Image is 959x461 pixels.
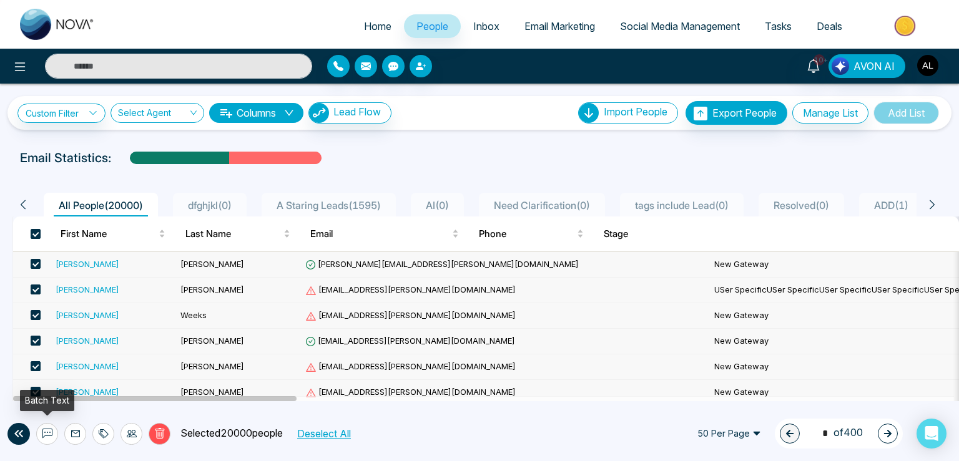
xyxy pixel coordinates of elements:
button: Columnsdown [209,103,303,123]
span: Email [310,226,450,241]
span: [EMAIL_ADDRESS][PERSON_NAME][DOMAIN_NAME] [305,310,516,320]
span: [PERSON_NAME] [180,387,244,397]
a: Custom Filter [17,104,106,123]
span: of 400 [815,425,863,442]
span: [EMAIL_ADDRESS][PERSON_NAME][DOMAIN_NAME] [305,336,515,346]
span: down [284,108,294,118]
th: First Name [51,216,175,251]
span: [PERSON_NAME][EMAIL_ADDRESS][PERSON_NAME][DOMAIN_NAME] [305,259,579,269]
span: A Staring Leads ( 1595 ) [272,199,386,211]
img: Nova CRM Logo [20,9,95,40]
div: [PERSON_NAME] [56,360,119,372]
img: Lead Flow [309,103,329,123]
span: Social Media Management [620,20,740,32]
div: [PERSON_NAME] [56,258,119,270]
span: First Name [61,226,156,241]
p: Selected 20000 people [170,425,283,442]
img: Market-place.gif [861,12,952,40]
button: Lead Flow [308,102,391,124]
a: Home [352,14,404,38]
span: [EMAIL_ADDRESS][PERSON_NAME][DOMAIN_NAME] [305,284,516,294]
span: Need Clarification ( 0 ) [489,199,595,211]
a: People [404,14,461,38]
th: Phone [469,216,594,251]
a: Social Media Management [607,14,752,38]
span: [PERSON_NAME] [180,336,244,346]
button: Manage List [792,102,868,124]
div: [PERSON_NAME] [56,309,119,321]
span: Resolved ( 0 ) [769,199,834,211]
img: User Avatar [917,55,938,76]
span: Lead Flow [333,105,381,118]
a: Tasks [752,14,804,38]
a: Email Marketing [512,14,607,38]
span: tags include Lead ( 0 ) [630,199,734,211]
span: Export People [712,107,777,119]
span: Home [364,20,391,32]
span: Import People [604,105,667,118]
th: Last Name [175,216,300,251]
a: Inbox [461,14,512,38]
a: 10+ [799,54,829,76]
span: AI ( 0 ) [421,199,454,211]
span: [EMAIL_ADDRESS][PERSON_NAME][DOMAIN_NAME] [305,387,516,397]
span: [PERSON_NAME] [180,361,244,371]
span: [PERSON_NAME] [180,284,244,294]
a: Lead FlowLead Flow [303,102,391,124]
span: Weeks [180,310,207,320]
span: [EMAIL_ADDRESS][PERSON_NAME][DOMAIN_NAME] [305,361,516,371]
span: Deals [817,20,842,32]
button: Export People [686,101,787,125]
th: Email [300,216,469,251]
div: Open Intercom Messenger [917,419,947,449]
span: dfghjkl ( 0 ) [183,199,237,211]
div: [PERSON_NAME] [56,334,119,347]
img: Lead Flow [832,57,849,75]
span: Phone [479,226,574,241]
p: Email Statistics: [20,148,111,167]
span: Inbox [473,20,499,32]
div: [PERSON_NAME] [56,386,119,398]
span: Tasks [765,20,792,32]
span: People [416,20,448,32]
div: Batch Text [20,390,74,411]
span: AVON AI [853,59,895,74]
button: Deselect All [292,425,355,442]
span: ADD ( 1 ) [869,199,913,211]
span: All People ( 20000 ) [54,199,148,211]
span: Last Name [185,226,281,241]
a: Deals [804,14,855,38]
span: 10+ [814,54,825,66]
span: 50 Per Page [689,424,770,444]
button: AVON AI [829,54,905,78]
span: [PERSON_NAME] [180,259,244,269]
span: Email Marketing [524,20,595,32]
div: [PERSON_NAME] [56,283,119,296]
